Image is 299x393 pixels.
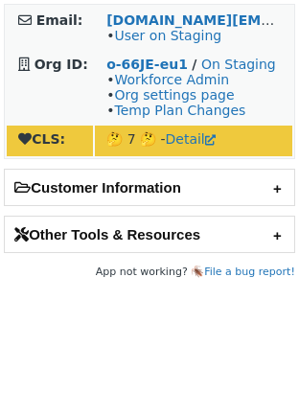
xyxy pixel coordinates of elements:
[5,217,294,252] h2: Other Tools & Resources
[106,28,221,43] span: •
[34,57,88,72] strong: Org ID:
[114,103,245,118] a: Temp Plan Changes
[166,131,216,147] a: Detail
[114,28,221,43] a: User on Staging
[95,126,292,156] td: 🤔 7 🤔 -
[106,57,188,72] a: o-66JE-eu1
[201,57,276,72] a: On Staging
[114,87,234,103] a: Org settings page
[5,170,294,205] h2: Customer Information
[204,266,295,278] a: File a bug report!
[114,72,229,87] a: Workforce Admin
[18,131,65,147] strong: CLS:
[4,263,295,282] footer: App not working? 🪳
[36,12,83,28] strong: Email:
[192,57,196,72] strong: /
[106,72,245,118] span: • • •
